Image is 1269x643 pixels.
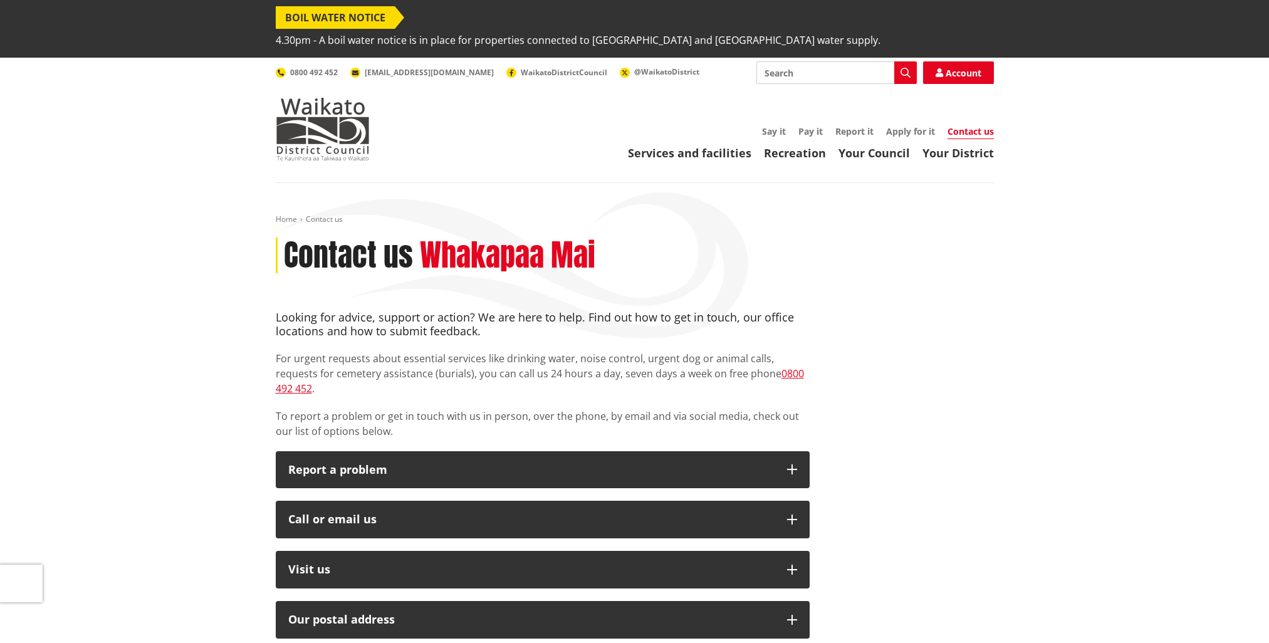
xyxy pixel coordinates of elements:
[350,67,494,78] a: [EMAIL_ADDRESS][DOMAIN_NAME]
[620,66,699,77] a: @WaikatoDistrict
[276,214,994,225] nav: breadcrumb
[276,409,810,439] p: To report a problem or get in touch with us in person, over the phone, by email and via social me...
[288,513,775,526] div: Call or email us
[922,145,994,160] a: Your District
[276,67,338,78] a: 0800 492 452
[838,145,910,160] a: Your Council
[276,98,370,160] img: Waikato District Council - Te Kaunihera aa Takiwaa o Waikato
[276,351,810,396] p: For urgent requests about essential services like drinking water, noise control, urgent dog or an...
[521,67,607,78] span: WaikatoDistrictCouncil
[288,464,775,476] p: Report a problem
[288,614,775,626] h2: Our postal address
[276,6,395,29] span: BOIL WATER NOTICE
[276,367,804,395] a: 0800 492 452
[923,61,994,84] a: Account
[276,501,810,538] button: Call or email us
[288,563,775,576] p: Visit us
[276,551,810,588] button: Visit us
[276,214,297,224] a: Home
[276,29,880,51] span: 4.30pm - A boil water notice is in place for properties connected to [GEOGRAPHIC_DATA] and [GEOGR...
[798,125,823,137] a: Pay it
[756,61,917,84] input: Search input
[628,145,751,160] a: Services and facilities
[290,67,338,78] span: 0800 492 452
[284,238,413,274] h1: Contact us
[276,311,810,338] h4: Looking for advice, support or action? We are here to help. Find out how to get in touch, our off...
[886,125,935,137] a: Apply for it
[764,145,826,160] a: Recreation
[835,125,874,137] a: Report it
[762,125,786,137] a: Say it
[306,214,343,224] span: Contact us
[276,451,810,489] button: Report a problem
[506,67,607,78] a: WaikatoDistrictCouncil
[276,601,810,639] button: Our postal address
[420,238,595,274] h2: Whakapaa Mai
[634,66,699,77] span: @WaikatoDistrict
[948,125,994,139] a: Contact us
[365,67,494,78] span: [EMAIL_ADDRESS][DOMAIN_NAME]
